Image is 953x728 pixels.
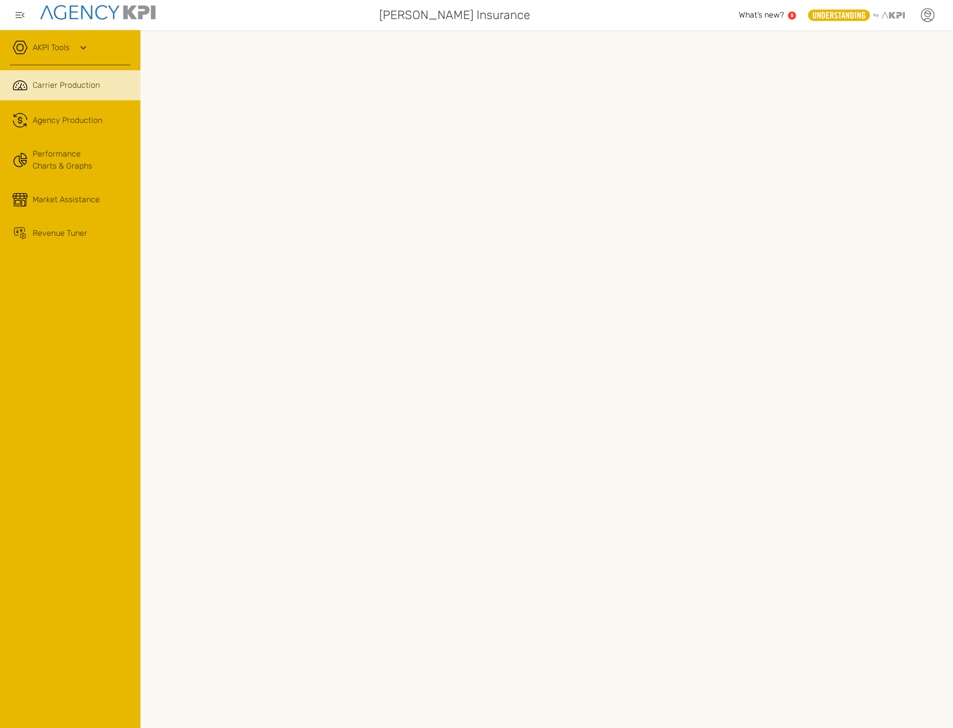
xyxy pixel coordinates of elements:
[790,13,793,18] text: 5
[33,79,100,91] span: Carrier Production
[33,194,100,206] span: Market Assistance
[33,42,70,54] a: AKPI Tools
[33,227,87,239] span: Revenue Tuner
[40,5,155,20] img: agencykpi-logo-550x69-2d9e3fa8.png
[788,12,796,20] a: 5
[33,114,102,126] span: Agency Production
[379,6,530,24] span: [PERSON_NAME] Insurance
[739,10,784,20] span: What’s new?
